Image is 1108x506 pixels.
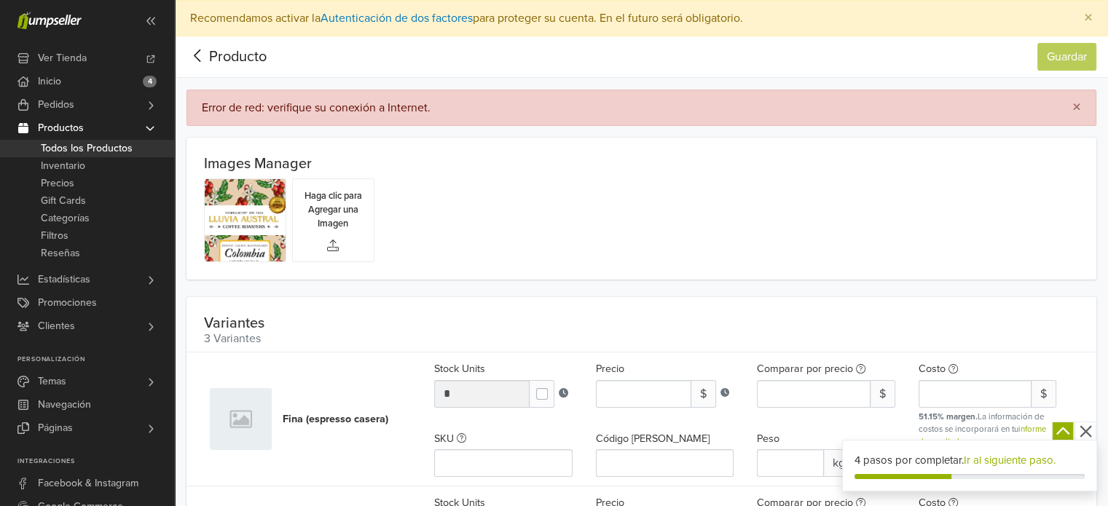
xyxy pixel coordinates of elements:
[919,411,978,422] strong: 51.15% margen.
[434,431,466,447] label: SKU
[38,370,66,393] span: Temas
[1069,1,1107,36] button: Close
[143,76,157,87] span: 4
[434,361,543,377] label: Stock Units
[757,431,779,447] label: Peso
[1072,97,1081,118] span: ×
[299,189,368,232] small: Haga clic para Agregar una Imagen
[17,457,174,466] p: Integraciones
[596,361,624,377] label: Precio
[41,210,90,227] span: Categorías
[38,93,74,116] span: Pedidos
[41,175,74,192] span: Precios
[17,355,174,364] p: Personalización
[38,116,84,140] span: Productos
[691,380,716,408] span: $
[919,361,958,377] label: Costo
[202,99,1049,116] div: Error de red: verifique su conexión a Internet.
[596,431,710,447] label: Código [PERSON_NAME]
[1031,380,1056,408] span: $
[1037,43,1096,71] button: Guardar
[41,245,80,262] span: Reseñas
[38,393,91,416] span: Navegación
[757,361,865,377] label: Comparar por precio
[205,179,286,261] img: colombia_20lavado_---_1755478143150.png
[41,157,85,175] span: Inventario
[38,268,90,291] span: Estadísticas
[870,380,895,408] span: $
[38,416,73,440] span: Páginas
[41,140,133,157] span: Todos los Productos
[919,411,1046,447] span: La información de costos se incorporará en tu .
[41,227,68,245] span: Filtros
[38,47,87,70] span: Ver Tienda
[204,155,1079,173] p: Images Manager
[38,315,75,338] span: Clientes
[38,291,97,315] span: Promociones
[1058,90,1096,125] button: Close
[1084,7,1093,28] span: ×
[41,192,86,210] span: Gift Cards
[204,332,1079,346] span: 3 Variantes
[964,454,1056,467] a: Ir al siguiente paso.
[854,452,1085,469] div: 4 pasos por completar.
[204,315,1079,346] p: Variantes
[277,411,423,427] div: Fina (espresso casera)
[321,11,473,25] a: Autenticación de dos factores
[38,70,61,93] span: Inicio
[186,46,267,68] div: Producto
[38,472,138,495] span: Facebook & Instagram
